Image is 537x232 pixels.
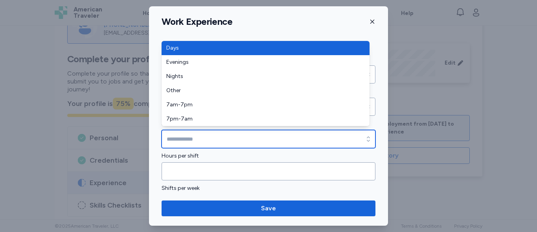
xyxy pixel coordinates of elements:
span: Evenings [166,58,355,66]
span: Days [166,44,355,52]
span: 7pm-7am [166,115,355,123]
span: Nights [166,72,355,80]
span: Other [166,87,355,95]
span: 7am-7pm [166,101,355,109]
